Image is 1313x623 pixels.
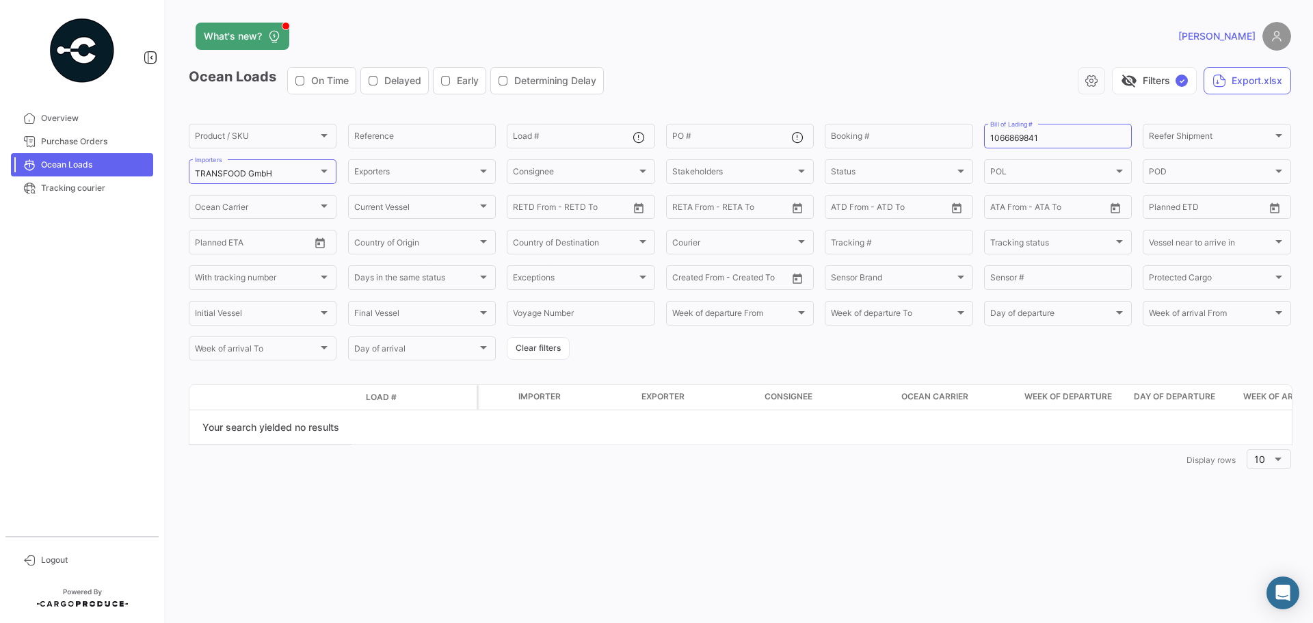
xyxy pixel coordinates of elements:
span: visibility_off [1121,72,1137,89]
span: Current Vessel [354,204,477,214]
span: Day of departure [990,310,1113,320]
span: Overview [41,112,148,124]
div: Abrir Intercom Messenger [1266,576,1299,609]
button: Open calendar [1105,198,1126,218]
span: ✓ [1176,75,1188,87]
input: To [542,204,596,214]
span: Initial Vessel [195,310,318,320]
span: Stakeholders [672,169,795,178]
a: Ocean Loads [11,153,153,176]
span: Logout [41,554,148,566]
span: Exporters [354,169,477,178]
button: Determining Delay [491,68,603,94]
span: Ocean Carrier [195,204,318,214]
button: Early [434,68,486,94]
span: With tracking number [195,275,318,284]
span: Courier [672,239,795,249]
button: Open calendar [1264,198,1285,218]
span: POD [1149,169,1272,178]
a: Purchase Orders [11,130,153,153]
datatable-header-cell: Protected Cargo [479,385,513,410]
h3: Ocean Loads [189,67,608,94]
span: Early [457,74,479,88]
input: ATA From [990,204,1026,214]
span: Exporter [641,390,685,403]
input: To [224,239,278,249]
input: From [513,204,532,214]
datatable-header-cell: Ocean Carrier [896,385,1019,410]
button: Open calendar [310,233,330,253]
datatable-header-cell: Load # [360,386,442,409]
span: Country of Destination [513,239,636,249]
span: Display rows [1186,455,1236,465]
span: Load # [366,391,397,403]
span: 10 [1254,453,1265,465]
span: Week of departure To [831,310,954,320]
span: Week of departure From [672,310,795,320]
button: On Time [288,68,356,94]
button: Open calendar [787,268,808,289]
img: placeholder-user.png [1262,22,1291,51]
a: Tracking courier [11,176,153,200]
span: Reefer Shipment [1149,133,1272,143]
input: ATD From [831,204,868,214]
span: Tracking courier [41,182,148,194]
datatable-header-cell: Day of departure [1128,385,1238,410]
input: To [701,204,756,214]
span: Days in the same status [354,275,477,284]
button: Open calendar [628,198,649,218]
span: Importer [518,390,561,403]
button: Open calendar [787,198,808,218]
input: ATD To [878,204,933,214]
datatable-header-cell: Transport mode [217,392,251,403]
input: From [1149,204,1168,214]
span: On Time [311,74,349,88]
button: Clear filters [507,337,570,360]
span: Exceptions [513,275,636,284]
span: Vessel near to arrive in [1149,239,1272,249]
span: Sensor Brand [831,275,954,284]
span: POL [990,169,1113,178]
input: Created To [732,275,787,284]
button: visibility_offFilters✓ [1112,67,1197,94]
span: Week of arrival From [1149,310,1272,320]
span: Purchase Orders [41,135,148,148]
button: Delayed [361,68,428,94]
span: Tracking status [990,239,1113,249]
span: Day of departure [1134,390,1215,403]
span: Delayed [384,74,421,88]
span: [PERSON_NAME] [1178,29,1256,43]
datatable-header-cell: Week of departure [1019,385,1128,410]
button: Export.xlsx [1204,67,1291,94]
datatable-header-cell: Policy [442,392,477,403]
a: Overview [11,107,153,130]
button: Open calendar [946,198,967,218]
img: powered-by.png [48,16,116,85]
span: Status [831,169,954,178]
span: What's new? [204,29,262,43]
button: What's new? [196,23,289,50]
div: Your search yielded no results [189,410,352,445]
input: From [672,204,691,214]
datatable-header-cell: Exporter [636,385,759,410]
span: Country of Origin [354,239,477,249]
span: Consignee [513,169,636,178]
span: Week of departure [1024,390,1112,403]
span: Determining Delay [514,74,596,88]
input: From [195,239,214,249]
span: Week of arrival To [195,346,318,356]
span: Consignee [765,390,812,403]
input: Created From [672,275,723,284]
datatable-header-cell: Importer [513,385,636,410]
span: Final Vessel [354,310,477,320]
span: Day of arrival [354,346,477,356]
input: ATA To [1036,204,1091,214]
span: Protected Cargo [1149,275,1272,284]
span: Ocean Loads [41,159,148,171]
span: Product / SKU [195,133,318,143]
input: To [1178,204,1232,214]
mat-select-trigger: TRANSFOOD GmbH [195,168,272,178]
datatable-header-cell: Consignee [759,385,896,410]
datatable-header-cell: Shipment Status [251,392,360,403]
span: Ocean Carrier [901,390,968,403]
